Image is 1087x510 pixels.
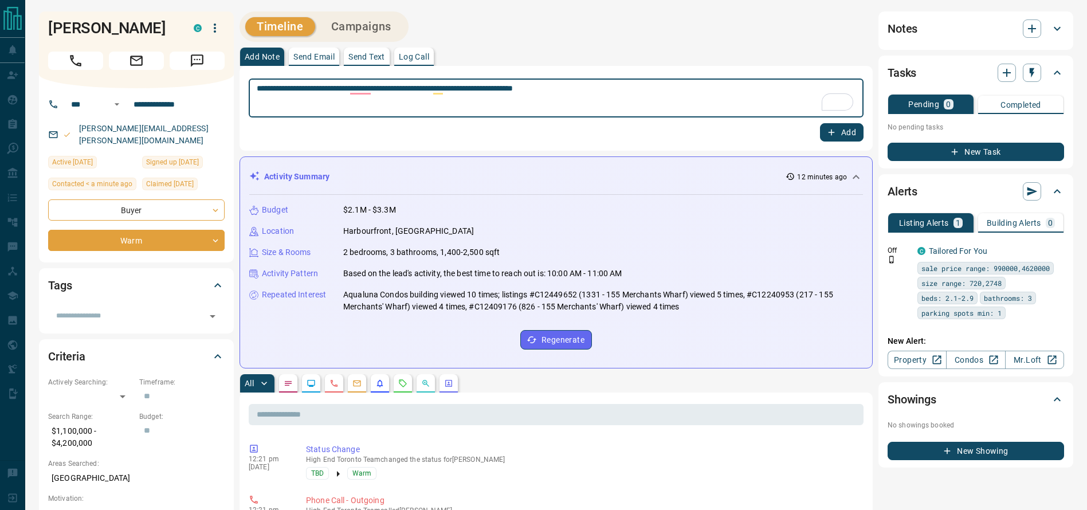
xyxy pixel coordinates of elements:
[888,143,1064,161] button: New Task
[929,246,987,256] a: Tailored For You
[306,456,859,464] p: High End Toronto Team changed the status for [PERSON_NAME]
[257,84,856,113] textarea: To enrich screen reader interactions, please activate Accessibility in Grammarly extension settings
[142,178,225,194] div: Sat Oct 11 2025
[1048,219,1053,227] p: 0
[79,124,209,145] a: [PERSON_NAME][EMAIL_ADDRESS][PERSON_NAME][DOMAIN_NAME]
[1000,101,1041,109] p: Completed
[205,308,221,324] button: Open
[908,100,939,108] p: Pending
[520,330,592,350] button: Regenerate
[987,219,1041,227] p: Building Alerts
[194,24,202,32] div: condos.ca
[142,156,225,172] div: Sat Oct 11 2025
[48,156,136,172] div: Sun Oct 12 2025
[262,289,326,301] p: Repeated Interest
[245,53,280,61] p: Add Note
[343,268,622,280] p: Based on the lead's activity, the best time to reach out is: 10:00 AM - 11:00 AM
[320,17,403,36] button: Campaigns
[888,386,1064,413] div: Showings
[311,468,324,479] span: TBD
[48,178,136,194] div: Mon Oct 13 2025
[956,219,960,227] p: 1
[48,458,225,469] p: Areas Searched:
[48,19,176,37] h1: [PERSON_NAME]
[48,411,134,422] p: Search Range:
[352,379,362,388] svg: Emails
[888,64,916,82] h2: Tasks
[946,100,951,108] p: 0
[329,379,339,388] svg: Calls
[48,276,72,295] h2: Tags
[262,268,318,280] p: Activity Pattern
[48,493,225,504] p: Motivation:
[352,468,371,479] span: Warm
[820,123,864,142] button: Add
[888,182,917,201] h2: Alerts
[888,15,1064,42] div: Notes
[888,335,1064,347] p: New Alert:
[52,156,93,168] span: Active [DATE]
[262,204,288,216] p: Budget
[110,97,124,111] button: Open
[139,377,225,387] p: Timeframe:
[307,379,316,388] svg: Lead Browsing Activity
[146,178,194,190] span: Claimed [DATE]
[262,225,294,237] p: Location
[444,379,453,388] svg: Agent Actions
[343,225,474,237] p: Harbourfront, [GEOGRAPHIC_DATA]
[48,377,134,387] p: Actively Searching:
[48,199,225,221] div: Buyer
[888,442,1064,460] button: New Showing
[917,247,925,255] div: condos.ca
[264,171,329,183] p: Activity Summary
[888,390,936,409] h2: Showings
[946,351,1005,369] a: Condos
[921,262,1050,274] span: sale price range: 990000,4620000
[249,463,289,471] p: [DATE]
[921,292,974,304] span: beds: 2.1-2.9
[888,256,896,264] svg: Push Notification Only
[306,495,859,507] p: Phone Call - Outgoing
[245,379,254,387] p: All
[48,422,134,453] p: $1,100,000 - $4,200,000
[109,52,164,70] span: Email
[48,469,225,488] p: [GEOGRAPHIC_DATA]
[888,420,1064,430] p: No showings booked
[888,178,1064,205] div: Alerts
[249,455,289,463] p: 12:21 pm
[48,52,103,70] span: Call
[797,172,847,182] p: 12 minutes ago
[984,292,1032,304] span: bathrooms: 3
[293,53,335,61] p: Send Email
[921,277,1002,289] span: size range: 720,2748
[343,289,863,313] p: Aqualuna Condos building viewed 10 times; listings #C12449652 (1331 - 155 Merchants Wharf) viewed...
[888,59,1064,87] div: Tasks
[48,230,225,251] div: Warm
[888,245,911,256] p: Off
[421,379,430,388] svg: Opportunities
[899,219,949,227] p: Listing Alerts
[888,351,947,369] a: Property
[398,379,407,388] svg: Requests
[52,178,132,190] span: Contacted < a minute ago
[262,246,311,258] p: Size & Rooms
[48,343,225,370] div: Criteria
[139,411,225,422] p: Budget:
[343,246,500,258] p: 2 bedrooms, 3 bathrooms, 1,400-2,500 sqft
[888,119,1064,136] p: No pending tasks
[63,131,71,139] svg: Email Valid
[399,53,429,61] p: Log Call
[348,53,385,61] p: Send Text
[48,347,85,366] h2: Criteria
[343,204,396,216] p: $2.1M - $3.3M
[48,272,225,299] div: Tags
[245,17,315,36] button: Timeline
[170,52,225,70] span: Message
[146,156,199,168] span: Signed up [DATE]
[249,166,863,187] div: Activity Summary12 minutes ago
[284,379,293,388] svg: Notes
[375,379,384,388] svg: Listing Alerts
[306,444,859,456] p: Status Change
[1005,351,1064,369] a: Mr.Loft
[921,307,1002,319] span: parking spots min: 1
